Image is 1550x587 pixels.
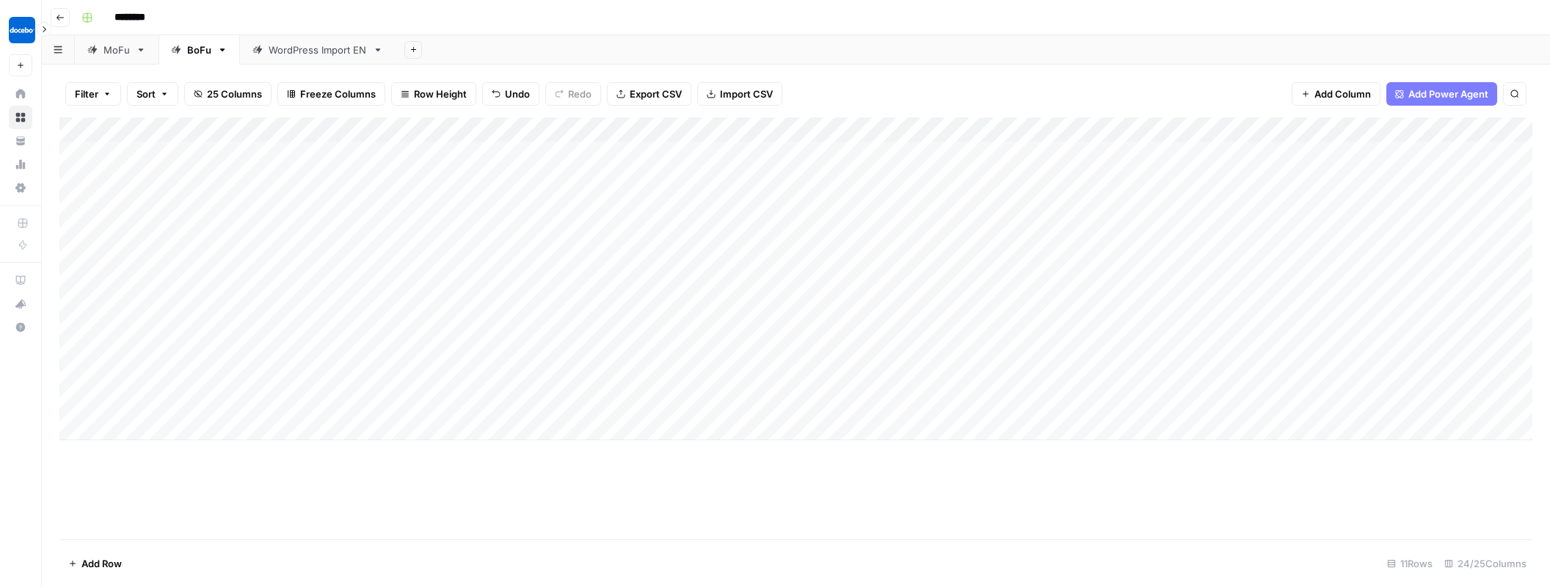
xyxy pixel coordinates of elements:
[568,87,592,101] span: Redo
[75,35,159,65] a: MoFu
[103,43,130,57] div: MoFu
[545,82,601,106] button: Redo
[9,153,32,176] a: Usage
[9,17,35,43] img: Docebo Logo
[1292,82,1380,106] button: Add Column
[75,87,98,101] span: Filter
[65,82,121,106] button: Filter
[9,106,32,129] a: Browse
[59,552,131,575] button: Add Row
[1438,552,1532,575] div: 24/25 Columns
[1386,82,1497,106] button: Add Power Agent
[127,82,178,106] button: Sort
[9,12,32,48] button: Workspace: Docebo
[10,293,32,315] div: What's new?
[240,35,396,65] a: WordPress Import EN
[9,269,32,292] a: AirOps Academy
[187,43,211,57] div: BoFu
[137,87,156,101] span: Sort
[9,82,32,106] a: Home
[505,87,530,101] span: Undo
[300,87,376,101] span: Freeze Columns
[9,129,32,153] a: Your Data
[159,35,240,65] a: BoFu
[1381,552,1438,575] div: 11 Rows
[1408,87,1488,101] span: Add Power Agent
[720,87,773,101] span: Import CSV
[697,82,782,106] button: Import CSV
[1314,87,1371,101] span: Add Column
[391,82,476,106] button: Row Height
[277,82,385,106] button: Freeze Columns
[414,87,467,101] span: Row Height
[607,82,691,106] button: Export CSV
[482,82,539,106] button: Undo
[9,176,32,200] a: Settings
[81,556,122,571] span: Add Row
[269,43,367,57] div: WordPress Import EN
[207,87,262,101] span: 25 Columns
[9,316,32,339] button: Help + Support
[9,292,32,316] button: What's new?
[184,82,272,106] button: 25 Columns
[630,87,682,101] span: Export CSV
